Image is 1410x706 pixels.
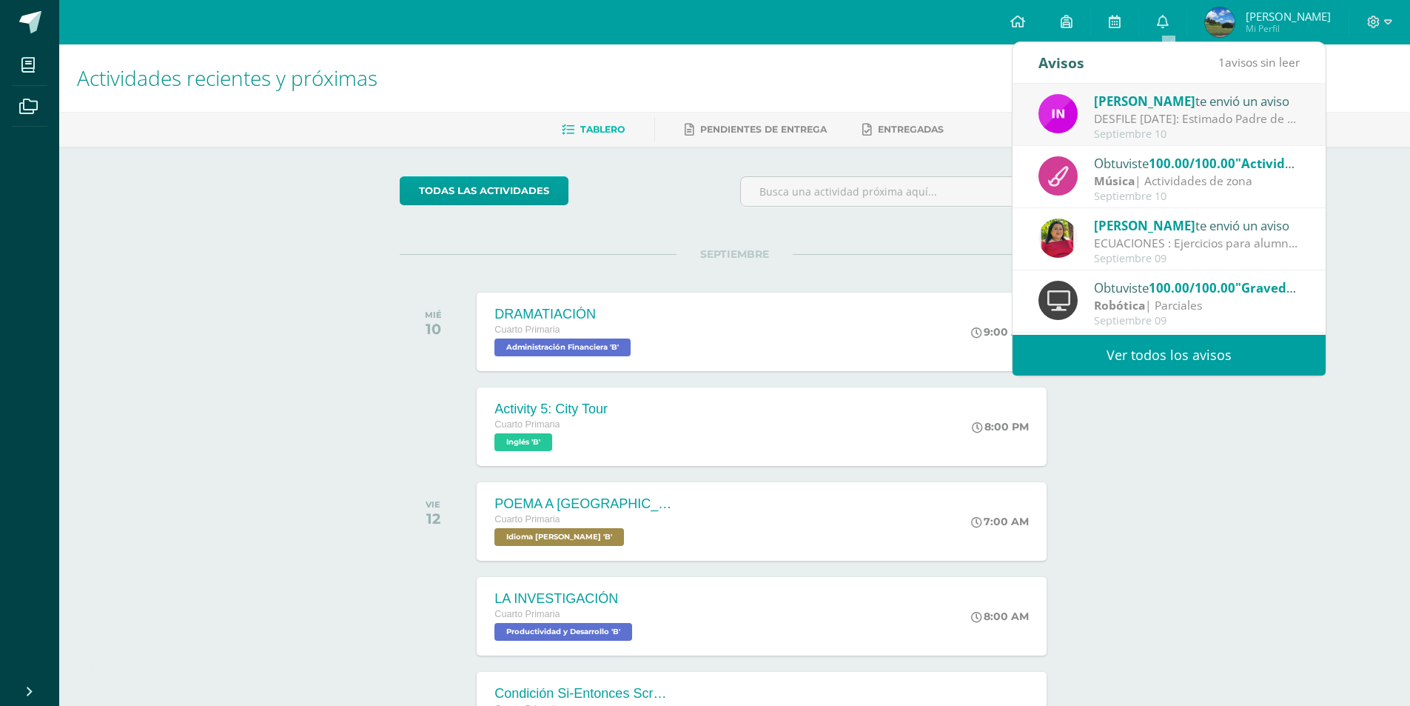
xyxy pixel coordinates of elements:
span: Cuarto Primaria [494,419,560,430]
div: | Parciales [1094,297,1300,314]
a: Ver todos los avisos [1013,335,1326,376]
span: SEPTIEMBRE [677,247,793,261]
div: 7:00 AM [971,515,1029,528]
span: Actividades recientes y próximas [77,64,377,92]
span: Pendientes de entrega [700,124,827,135]
span: Productividad y Desarrollo 'B' [494,623,632,641]
div: Condición Si-Entonces Scratch [494,686,672,702]
div: DESFILE 14 SEPTIEMBRE: Estimado Padre de Familia, Adjuntamos información importante del domingo 1... [1094,110,1300,127]
span: [PERSON_NAME] [1094,93,1195,110]
div: te envió un aviso [1094,91,1300,110]
div: Septiembre 09 [1094,315,1300,327]
div: 10 [425,320,442,338]
span: Idioma Maya 'B' [494,528,624,546]
span: [PERSON_NAME] [1246,9,1331,24]
div: 8:00 PM [972,420,1029,433]
div: MIÉ [425,310,442,320]
div: ECUACIONES : Ejercicios para alumnos ausentes. [1094,235,1300,252]
strong: Música [1094,173,1135,189]
span: 100.00/100.00 [1149,155,1235,172]
a: Pendientes de entrega [685,118,827,141]
span: Cuarto Primaria [494,609,560,619]
input: Busca una actividad próxima aquí... [741,177,1069,206]
span: Inglés 'B' [494,433,552,451]
span: "Gravedad (practico)" [1235,279,1371,296]
span: Cuarto Primaria [494,514,560,524]
div: Septiembre 09 [1094,253,1300,265]
img: d87b4bff77e474baebcc5379355f6b55.png [1205,7,1235,37]
div: 9:00 AM [971,325,1029,339]
img: 49dcc5f07bc63dd4e845f3f2a9293567.png [1038,94,1078,133]
a: todas las Actividades [400,176,568,205]
div: Septiembre 10 [1094,128,1300,141]
div: DRAMATIACIÓN [494,307,634,322]
div: Obtuviste en [1094,153,1300,173]
span: Entregadas [878,124,944,135]
div: Activity 5: City Tour [494,402,608,417]
div: 8:00 AM [971,610,1029,623]
div: Obtuviste en [1094,278,1300,297]
div: | Actividades de zona [1094,173,1300,190]
div: VIE [426,499,440,510]
span: 100.00/100.00 [1149,279,1235,296]
div: Septiembre 10 [1094,190,1300,203]
span: Cuarto Primaria [494,324,560,335]
div: 12 [426,510,440,527]
span: 1 [1218,54,1225,70]
a: Tablero [562,118,625,141]
strong: Robótica [1094,297,1145,313]
div: LA INVESTIGACIÓN [494,591,636,607]
img: 108c8a44a271f46b5ad24afd57cb8b7d.png [1038,219,1078,258]
span: Tablero [580,124,625,135]
span: Mi Perfil [1246,22,1331,35]
div: POEMA A [GEOGRAPHIC_DATA] [494,496,672,512]
span: [PERSON_NAME] [1094,217,1195,234]
div: Avisos [1038,42,1084,83]
span: Administración Financiera 'B' [494,339,631,356]
span: avisos sin leer [1218,54,1300,70]
a: Entregadas [862,118,944,141]
div: te envió un aviso [1094,216,1300,235]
